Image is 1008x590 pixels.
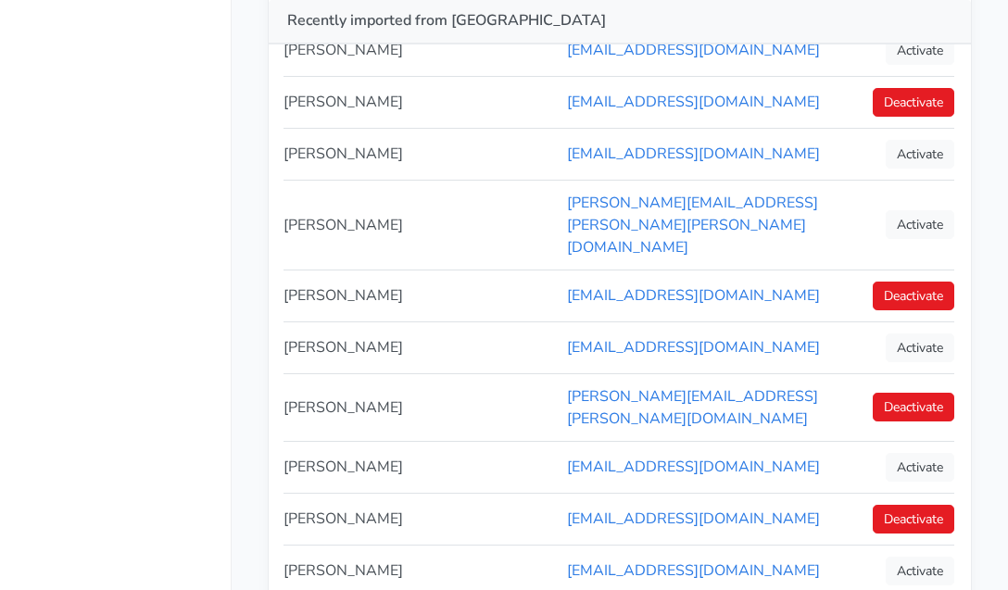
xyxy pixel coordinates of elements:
[567,560,820,581] a: [EMAIL_ADDRESS][DOMAIN_NAME]
[567,40,820,60] a: [EMAIL_ADDRESS][DOMAIN_NAME]
[567,337,820,358] a: [EMAIL_ADDRESS][DOMAIN_NAME]
[287,10,606,31] strong: Recently imported from [GEOGRAPHIC_DATA]
[873,505,954,534] a: Deactivate
[567,285,820,306] a: [EMAIL_ADDRESS][DOMAIN_NAME]
[567,92,820,112] a: [EMAIL_ADDRESS][DOMAIN_NAME]
[283,270,556,321] td: [PERSON_NAME]
[886,210,954,239] a: Activate
[283,180,556,270] td: [PERSON_NAME]
[283,24,556,76] td: [PERSON_NAME]
[283,128,556,180] td: [PERSON_NAME]
[283,373,556,441] td: [PERSON_NAME]
[567,193,818,257] a: [PERSON_NAME][EMAIL_ADDRESS][PERSON_NAME][PERSON_NAME][DOMAIN_NAME]
[567,144,820,164] a: [EMAIL_ADDRESS][DOMAIN_NAME]
[886,557,954,585] a: Activate
[567,386,818,429] a: [PERSON_NAME][EMAIL_ADDRESS][PERSON_NAME][DOMAIN_NAME]
[873,282,954,310] a: Deactivate
[886,36,954,65] a: Activate
[283,321,556,373] td: [PERSON_NAME]
[886,140,954,169] a: Activate
[886,333,954,362] a: Activate
[283,76,556,128] td: [PERSON_NAME]
[283,441,556,493] td: [PERSON_NAME]
[283,493,556,545] td: [PERSON_NAME]
[886,453,954,482] a: Activate
[567,457,820,477] a: [EMAIL_ADDRESS][DOMAIN_NAME]
[873,88,954,117] a: Deactivate
[567,508,820,529] a: [EMAIL_ADDRESS][DOMAIN_NAME]
[873,393,954,421] a: Deactivate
